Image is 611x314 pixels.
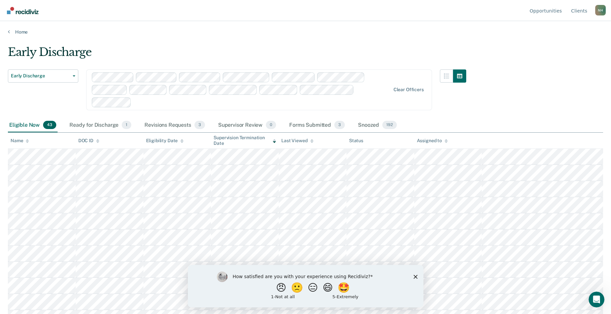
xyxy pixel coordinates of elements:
div: Name [11,138,29,144]
iframe: Intercom live chat [589,292,604,307]
div: DOC ID [78,138,99,144]
div: N H [595,5,606,15]
button: Early Discharge [8,69,78,83]
img: Recidiviz [7,7,38,14]
button: Profile dropdown button [595,5,606,15]
span: 1 [122,121,131,129]
span: 3 [334,121,345,129]
iframe: Survey by Kim from Recidiviz [188,265,423,307]
div: Assigned to [417,138,448,144]
div: Ready for Discharge1 [68,118,133,133]
div: Forms Submitted3 [288,118,346,133]
span: 3 [194,121,205,129]
a: Home [8,29,603,35]
span: 0 [266,121,276,129]
div: Supervision Termination Date [214,135,276,146]
div: Clear officers [394,87,424,92]
div: Snoozed192 [357,118,398,133]
span: 43 [43,121,56,129]
div: Eligibility Date [146,138,184,144]
div: Status [349,138,363,144]
div: Revisions Requests3 [143,118,206,133]
div: Supervisor Review0 [217,118,278,133]
span: Early Discharge [11,73,70,79]
span: 192 [382,121,397,129]
div: Last Viewed [281,138,313,144]
div: Early Discharge [8,45,466,64]
div: Eligible Now43 [8,118,58,133]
